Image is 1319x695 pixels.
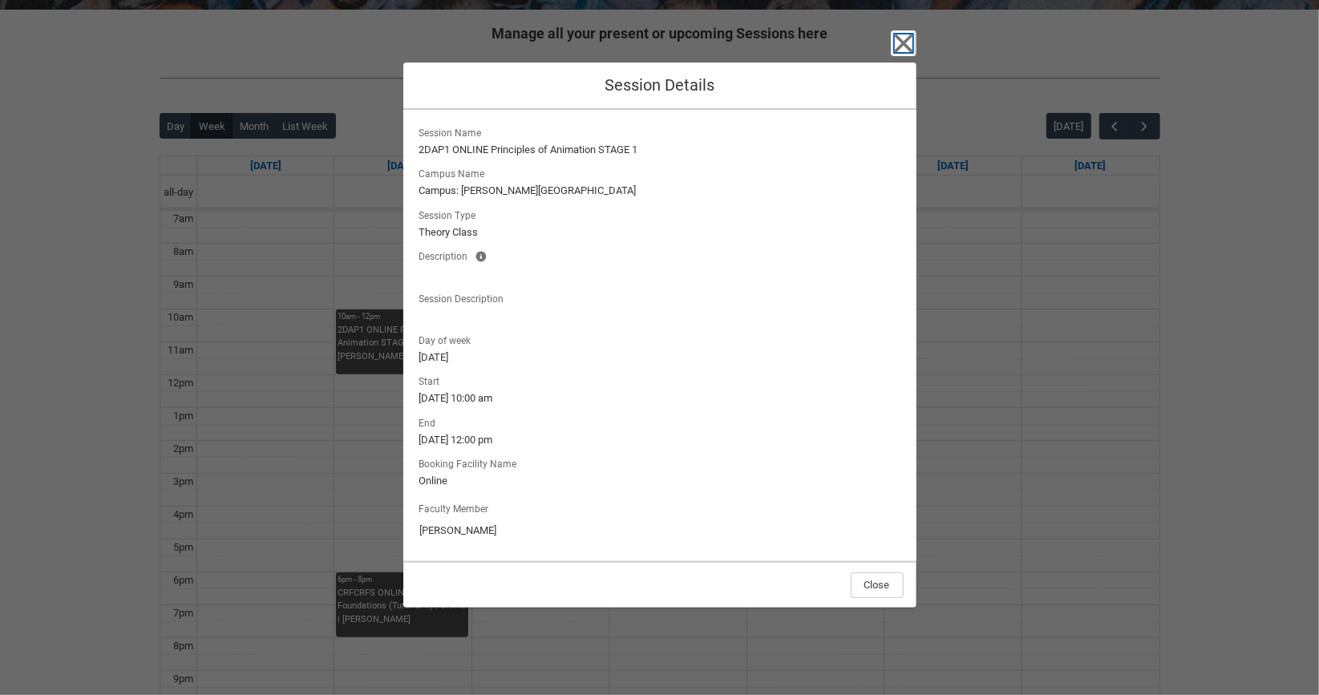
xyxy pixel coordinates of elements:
span: Booking Facility Name [419,454,524,471]
span: Session Details [605,75,714,95]
label: Faculty Member [419,499,496,516]
lightning-formatted-text: Online [419,473,900,489]
span: Session Name [419,123,488,140]
span: Session Type [419,205,483,223]
span: Day of week [419,330,478,348]
span: End [419,413,443,430]
span: Session Description [419,289,511,306]
lightning-formatted-text: [DATE] 12:00 pm [419,432,900,448]
lightning-formatted-text: 2DAP1 ONLINE Principles of Animation STAGE 1 [419,142,900,158]
button: Close [851,572,904,598]
lightning-formatted-text: [DATE] [419,350,900,366]
button: Close [891,30,916,56]
span: Description [419,246,475,264]
lightning-formatted-text: Theory Class [419,224,900,240]
span: Campus Name [419,164,492,181]
span: Start [419,371,447,389]
lightning-formatted-text: Campus: [PERSON_NAME][GEOGRAPHIC_DATA] [419,183,900,199]
lightning-formatted-text: [DATE] 10:00 am [419,390,900,406]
